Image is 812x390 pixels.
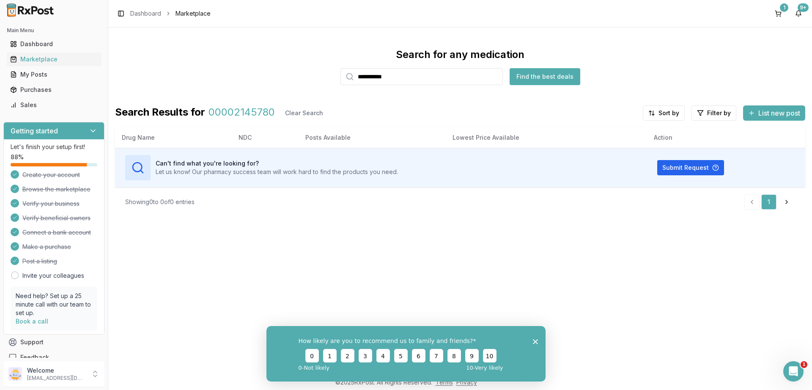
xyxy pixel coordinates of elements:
button: Support [3,335,104,350]
a: Privacy [456,379,477,386]
button: Sort by [643,105,685,121]
iframe: Survey from RxPost [266,326,546,382]
div: Marketplace [10,55,98,64]
span: Connect a bank account [22,228,91,237]
button: Find the best deals [510,68,580,85]
button: 9+ [792,7,805,20]
span: List new post [758,108,800,118]
div: Showing 0 to 0 of 0 entries [125,198,195,206]
a: Terms [436,379,453,386]
h2: Main Menu [7,27,101,34]
span: 1 [801,361,807,368]
span: 00002145780 [208,105,275,121]
th: Lowest Price Available [446,127,647,148]
div: 9+ [798,3,809,12]
iframe: Intercom live chat [783,361,804,382]
a: List new post [743,110,805,118]
a: Book a call [16,318,48,325]
button: Feedback [3,350,104,365]
h3: Getting started [11,126,58,136]
a: 1 [761,194,776,210]
div: 1 [780,3,788,12]
a: Marketplace [7,52,101,67]
nav: breadcrumb [130,9,211,18]
button: Submit Request [657,160,724,175]
div: My Posts [10,70,98,79]
th: Action [647,127,805,148]
a: My Posts [7,67,101,82]
div: Dashboard [10,40,98,48]
span: Feedback [20,353,49,362]
a: Dashboard [130,9,161,18]
button: 1 [771,7,785,20]
button: Clear Search [278,105,330,121]
div: Search for any medication [396,48,524,61]
span: Verify beneficial owners [22,214,91,222]
th: Posts Available [299,127,446,148]
a: Dashboard [7,36,101,52]
button: Filter by [691,105,736,121]
span: Make a purchase [22,243,71,251]
p: [EMAIL_ADDRESS][DOMAIN_NAME] [27,375,86,382]
span: 88 % [11,153,24,161]
th: NDC [232,127,299,148]
button: Purchases [3,83,104,97]
button: My Posts [3,68,104,81]
a: Purchases [7,82,101,97]
span: Browse the marketplace [22,185,91,194]
button: Marketplace [3,53,104,66]
span: Marketplace [176,9,211,18]
button: Dashboard [3,37,104,51]
a: Go to next page [778,194,795,210]
button: List new post [743,105,805,121]
a: Invite your colleagues [22,271,84,280]
p: Let us know! Our pharmacy success team will work hard to find the products you need. [156,168,398,176]
button: Sales [3,98,104,112]
span: Post a listing [22,257,57,266]
span: Search Results for [115,105,205,121]
nav: pagination [744,194,795,210]
div: Purchases [10,86,98,94]
img: RxPost Logo [3,3,58,17]
span: Create your account [22,171,80,179]
div: Sales [10,101,98,109]
h3: Can't find what you're looking for? [156,159,398,168]
span: Filter by [707,109,731,117]
span: Sort by [658,109,679,117]
p: Let's finish your setup first! [11,143,97,151]
span: Verify your business [22,199,80,208]
th: Drug Name [115,127,232,148]
p: Need help? Set up a 25 minute call with our team to set up. [16,292,92,317]
p: Welcome [27,366,86,375]
img: User avatar [8,367,22,381]
a: Sales [7,97,101,113]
